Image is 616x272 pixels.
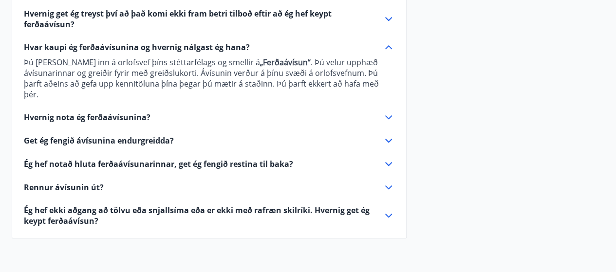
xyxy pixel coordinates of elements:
div: Rennur ávísunin út? [24,181,394,193]
span: Hvernig get ég treyst því að það komi ekki fram betri tilboð eftir að ég hef keypt ferðaávísun? [24,8,371,30]
span: Ég hef notað hluta ferðaávísunarinnar, get ég fengið restina til baka? [24,159,293,169]
span: Get ég fengið ávísunina endurgreidda? [24,135,174,146]
div: Get ég fengið ávísunina endurgreidda? [24,135,394,146]
div: Ég hef notað hluta ferðaávísunarinnar, get ég fengið restina til baka? [24,158,394,170]
span: Hvar kaupi ég ferðaávísunina og hvernig nálgast ég hana? [24,42,250,53]
div: Hvernig nota ég ferðaávísunina? [24,111,394,123]
strong: „Ferðaávísun“ [260,57,311,68]
div: Ég hef ekki aðgang að tölvu eða snjallsíma eða er ekki með rafræn skilríki. Hvernig get ég keypt ... [24,205,394,226]
span: Hvernig nota ég ferðaávísunina? [24,112,150,123]
div: Hvar kaupi ég ferðaávísunina og hvernig nálgast ég hana? [24,53,394,100]
span: Ég hef ekki aðgang að tölvu eða snjallsíma eða er ekki með rafræn skilríki. Hvernig get ég keypt ... [24,205,371,226]
p: Þú [PERSON_NAME] inn á orlofsvef þíns stéttarfélags og smellir á . Þú velur upphæð ávísunarinnar ... [24,57,394,100]
span: Rennur ávísunin út? [24,182,104,193]
div: Hvar kaupi ég ferðaávísunina og hvernig nálgast ég hana? [24,41,394,53]
div: Hvernig get ég treyst því að það komi ekki fram betri tilboð eftir að ég hef keypt ferðaávísun? [24,8,394,30]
